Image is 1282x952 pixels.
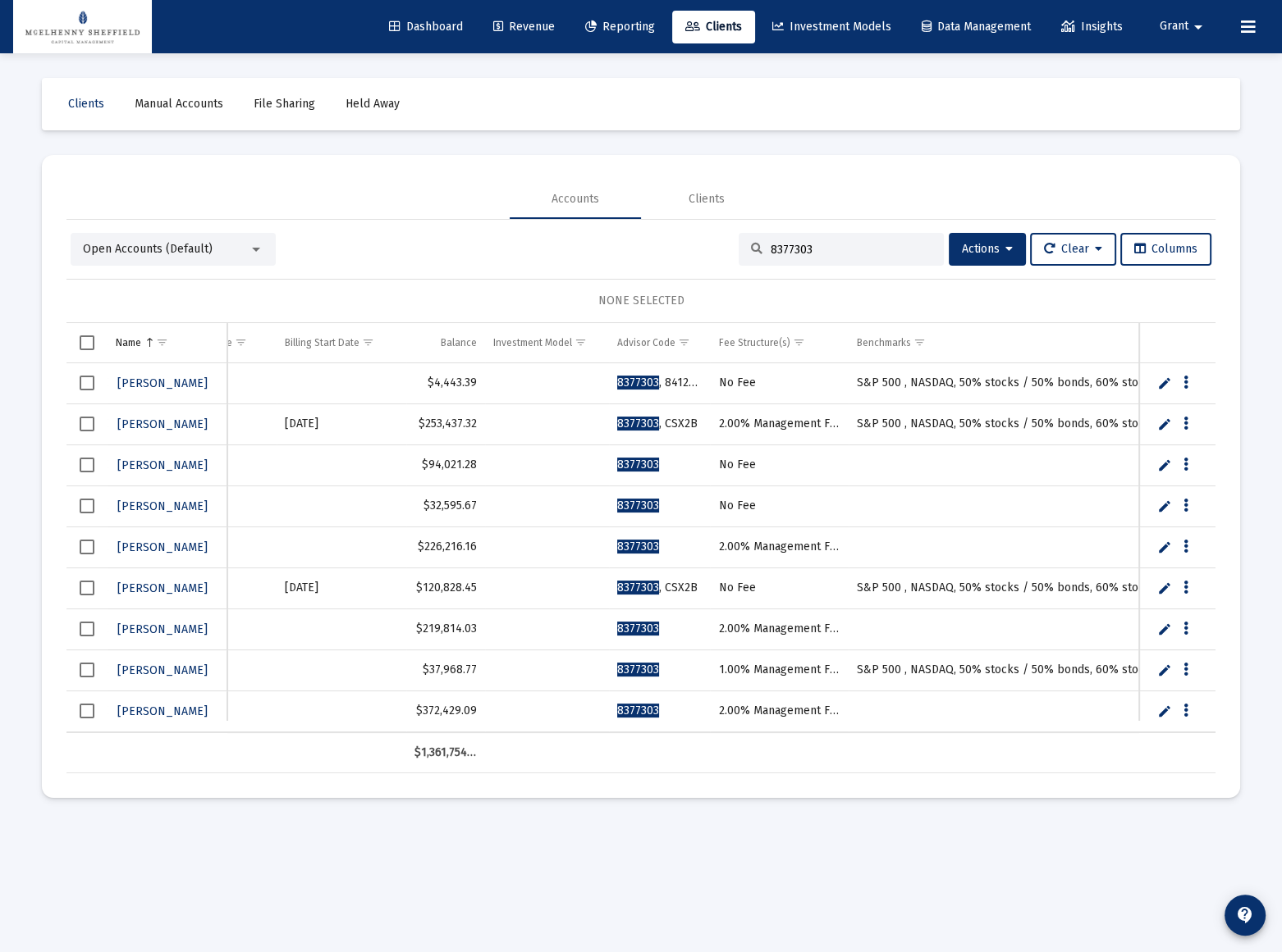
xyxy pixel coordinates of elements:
span: [PERSON_NAME] [117,663,208,677]
div: Accounts [552,191,599,207]
span: Clients [685,20,742,34]
span: Clear [1044,242,1102,256]
span: Manual Accounts [135,97,223,111]
span: 8377303 [617,540,659,553]
a: Edit [1157,458,1172,472]
img: Dashboard [25,11,140,43]
span: Grant [1160,20,1188,34]
a: Edit [1157,581,1172,595]
a: [PERSON_NAME] [116,494,209,518]
span: 8377303 [617,417,659,430]
span: [PERSON_NAME] [117,540,208,554]
a: Edit [1157,622,1172,636]
a: Investment Models [759,11,904,43]
a: [PERSON_NAME] [116,658,209,682]
a: Dashboard [376,11,476,43]
span: Actions [962,242,1013,256]
td: $372,429.09 [406,690,485,731]
td: No Fee [710,567,848,608]
a: Edit [1157,376,1172,390]
td: $226,216.16 [406,526,485,567]
input: Search [771,243,932,257]
td: Column Name [108,323,227,362]
span: Show filter options for column 'Inception Date' [235,336,247,348]
div: Select row [80,704,94,718]
td: $32,595.67 [406,485,485,526]
span: Revenue [493,20,555,34]
td: Column Billing Start Date [277,323,406,362]
a: Data Management [909,11,1044,43]
a: Edit [1157,540,1172,554]
span: Show filter options for column 'Benchmarks' [913,336,926,348]
a: Revenue [480,11,568,43]
div: NONE SELECTED [80,293,1202,309]
span: 8377303 [617,663,659,676]
a: [PERSON_NAME] [116,371,209,395]
a: [PERSON_NAME] [116,617,209,641]
div: Select row [80,499,94,513]
td: Column Balance [406,323,485,362]
td: , CSX2B [609,567,711,608]
div: Fee Structure(s) [718,336,790,349]
div: $1,361,754.16 [414,745,477,761]
button: Columns [1120,233,1211,266]
span: Data Management [922,20,1031,34]
div: Select row [80,376,94,390]
td: 1.00% Management Fee [710,649,848,690]
div: Investment Model [493,336,572,349]
div: Clients [689,191,725,207]
div: Select row [80,417,94,431]
span: Held Away [346,97,400,111]
button: Clear [1030,233,1116,266]
div: Select row [80,458,94,472]
td: $37,968.77 [406,649,485,690]
td: $120,828.45 [406,567,485,608]
span: 8377303 [617,376,659,389]
span: 8377303 [617,704,659,717]
a: Insights [1048,11,1136,43]
span: Investment Models [772,20,891,34]
span: File Sharing [254,97,315,111]
a: Clients [55,88,117,121]
td: , 8412796 [609,363,711,404]
td: $219,814.03 [406,608,485,649]
td: [DATE] [277,403,406,444]
span: [PERSON_NAME] [117,622,208,636]
div: Name [116,336,141,349]
a: Clients [672,11,755,43]
div: Advisor Code [617,336,675,349]
div: Benchmarks [857,336,911,349]
td: $253,437.32 [406,403,485,444]
div: Balance [441,336,477,349]
td: [DATE] [277,567,406,608]
a: [PERSON_NAME] [116,699,209,723]
div: Billing Start Date [285,336,359,349]
td: No Fee [710,363,848,404]
span: [PERSON_NAME] [117,581,208,595]
span: Show filter options for column 'Advisor Code' [678,336,690,348]
span: Show filter options for column 'Fee Structure(s)' [792,336,804,348]
a: Edit [1157,663,1172,677]
a: Edit [1157,417,1172,431]
span: 8377303 [617,458,659,471]
td: 2.00% Management Fee [710,608,848,649]
span: Show filter options for column 'Investment Model' [575,336,587,348]
span: Dashboard [389,20,463,34]
td: Column Investment Model [485,323,609,362]
span: Open Accounts (Default) [83,242,213,256]
span: [PERSON_NAME] [117,704,208,718]
div: Select row [80,581,94,595]
mat-icon: arrow_drop_down [1188,11,1208,43]
a: [PERSON_NAME] [116,412,209,436]
td: Column Fee Structure(s) [710,323,848,362]
span: Reporting [585,20,655,34]
td: Column Advisor Code [609,323,711,362]
span: Clients [68,97,104,111]
a: Manual Accounts [121,88,236,121]
td: , CSX2B [609,403,711,444]
a: [PERSON_NAME] [116,535,209,559]
div: Select row [80,622,94,636]
span: [PERSON_NAME] [117,376,208,390]
a: Held Away [332,88,413,121]
span: Show filter options for column 'Billing Start Date' [362,336,374,348]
